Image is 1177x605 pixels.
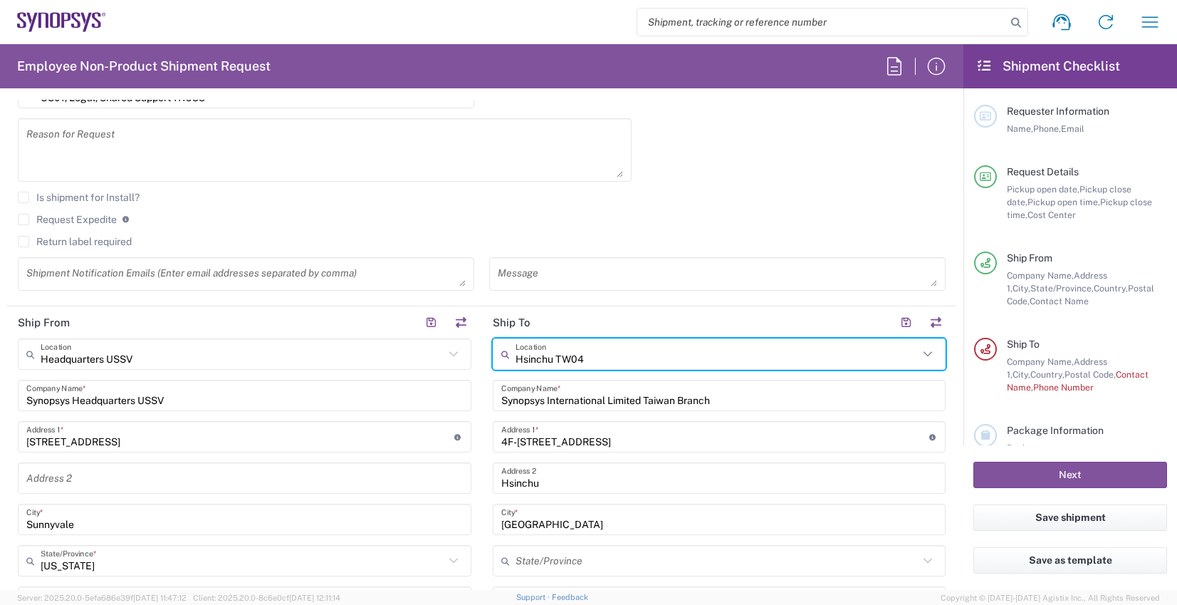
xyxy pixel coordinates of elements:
button: Next [973,462,1167,488]
span: Company Name, [1007,356,1074,367]
h2: Employee Non-Product Shipment Request [17,58,271,75]
span: Phone, [1033,123,1061,134]
span: Name, [1007,123,1033,134]
span: Phone Number [1033,382,1094,393]
span: State/Province, [1030,283,1094,294]
span: [DATE] 11:47:12 [133,594,187,602]
span: Request Details [1007,166,1079,177]
label: Is shipment for Install? [18,192,140,203]
h2: Shipment Checklist [976,58,1120,75]
span: Contact Name [1030,296,1089,306]
label: Return label required [18,236,132,247]
span: City, [1013,283,1030,294]
span: Country, [1094,283,1128,294]
a: Feedback [552,593,588,601]
span: Country, [1030,369,1064,380]
span: Company Name, [1007,270,1074,281]
a: Support [516,593,552,601]
span: Cost Center [1027,210,1076,220]
h2: Ship To [493,316,530,330]
span: Copyright © [DATE]-[DATE] Agistix Inc., All Rights Reserved [941,591,1160,604]
span: Package 1: [1007,443,1043,466]
span: Server: 2025.20.0-5efa686e39f [17,594,187,602]
span: Ship From [1007,252,1052,264]
h2: Ship From [18,316,70,330]
span: [DATE] 12:11:14 [289,594,340,602]
span: Email [1061,123,1084,134]
input: Shipment, tracking or reference number [637,9,1006,36]
span: Ship To [1007,338,1040,350]
span: Postal Code, [1064,369,1116,380]
label: Request Expedite [18,214,117,225]
span: Client: 2025.20.0-8c6e0cf [193,594,340,602]
span: Pickup open time, [1027,197,1100,207]
button: Save as template [973,547,1167,574]
button: Save shipment [973,505,1167,531]
span: Requester Information [1007,105,1109,117]
span: Pickup open date, [1007,184,1079,195]
span: Package Information [1007,425,1104,436]
span: City, [1013,369,1030,380]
